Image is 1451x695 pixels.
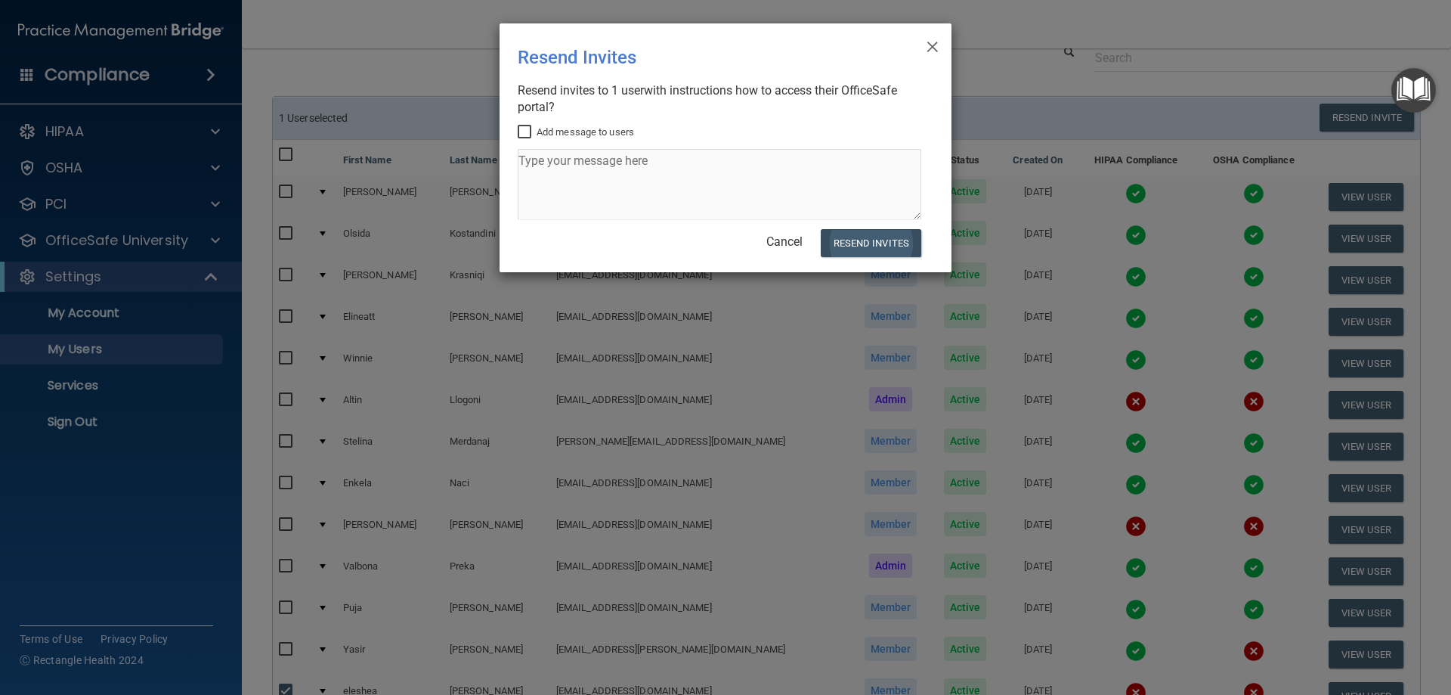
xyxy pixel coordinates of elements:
button: Open Resource Center [1391,68,1436,113]
span: × [926,29,939,60]
label: Add message to users [518,123,634,141]
div: Resend invites to 1 user with instructions how to access their OfficeSafe portal? [518,82,921,116]
input: Add message to users [518,126,535,138]
div: Resend Invites [518,36,871,79]
button: Resend Invites [821,229,921,257]
a: Cancel [766,234,803,249]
